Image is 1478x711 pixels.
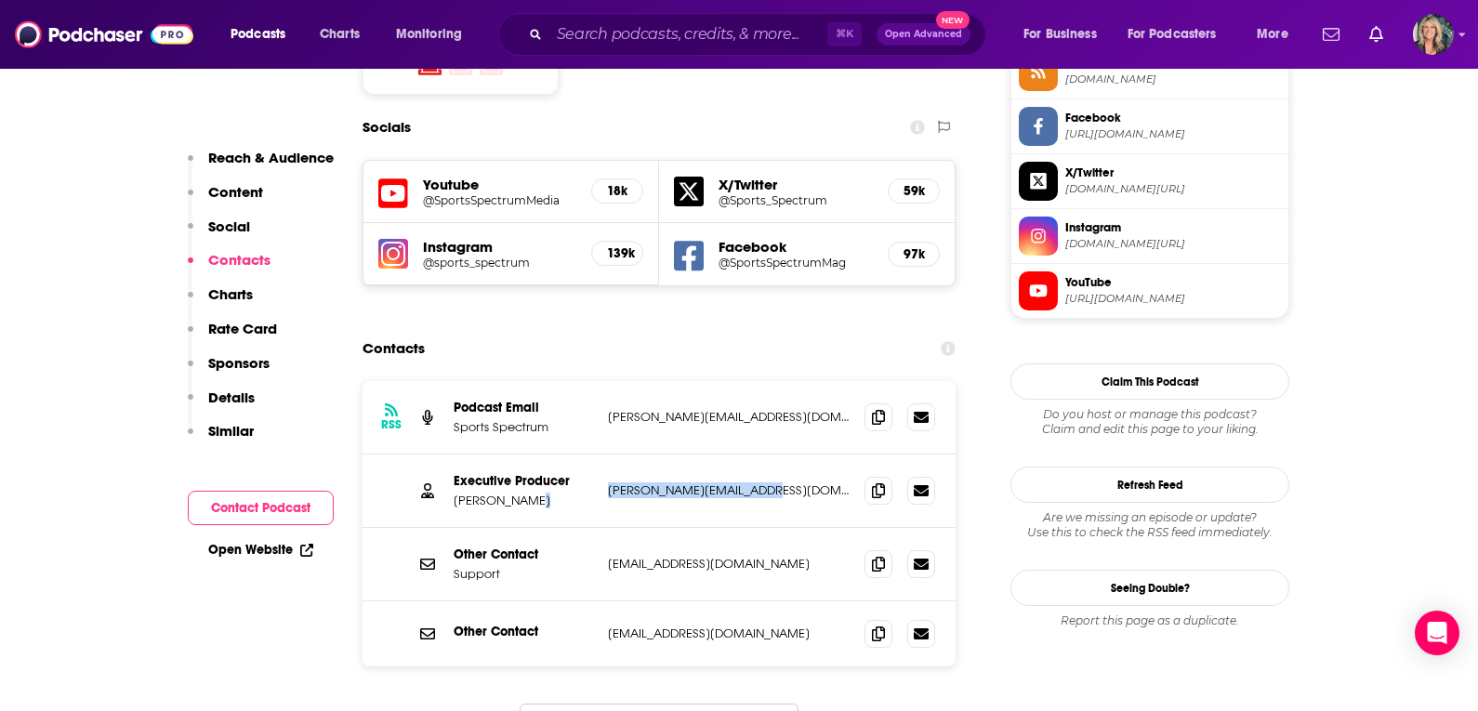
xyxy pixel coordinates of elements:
p: Details [208,388,255,406]
span: https://www.facebook.com/SportsSpectrumMag [1065,127,1281,141]
p: [PERSON_NAME] [454,493,593,508]
h3: RSS [381,417,402,432]
h2: Contacts [363,331,425,366]
h5: Facebook [719,238,873,256]
p: Rate Card [208,320,277,337]
span: X/Twitter [1065,165,1281,181]
button: Similar [188,422,254,456]
button: open menu [1115,20,1244,49]
span: New [936,11,970,29]
button: Contacts [188,251,271,285]
img: Podchaser - Follow, Share and Rate Podcasts [15,17,193,52]
p: Other Contact [454,624,593,639]
p: Executive Producer [454,473,593,489]
h5: X/Twitter [719,176,873,193]
a: X/Twitter[DOMAIN_NAME][URL] [1019,162,1281,201]
div: Open Intercom Messenger [1415,611,1459,655]
p: [EMAIL_ADDRESS][DOMAIN_NAME] [608,625,850,641]
button: Rate Card [188,320,277,354]
button: Charts [188,285,253,320]
button: open menu [383,20,486,49]
div: Report this page as a duplicate. [1010,613,1289,628]
p: Content [208,183,263,201]
p: [PERSON_NAME][EMAIL_ADDRESS][DOMAIN_NAME] [608,409,850,425]
span: For Podcasters [1128,21,1217,47]
p: Contacts [208,251,271,269]
img: User Profile [1413,14,1454,55]
h5: 59k [904,183,924,199]
div: Claim and edit this page to your liking. [1010,407,1289,437]
h5: 97k [904,246,924,262]
button: Social [188,217,250,252]
button: Refresh Feed [1010,467,1289,503]
span: ⌘ K [827,22,862,46]
span: https://www.youtube.com/@SportsSpectrumMedia [1065,292,1281,306]
div: Search podcasts, credits, & more... [516,13,1004,56]
a: Open Website [208,542,313,558]
span: Instagram [1065,219,1281,236]
a: Seeing Double? [1010,570,1289,606]
span: For Business [1023,21,1097,47]
a: Facebook[URL][DOMAIN_NAME] [1019,107,1281,146]
span: instagram.com/sports_spectrum [1065,237,1281,251]
p: Charts [208,285,253,303]
a: Charts [308,20,371,49]
span: twitter.com/Sports_Spectrum [1065,182,1281,196]
button: open menu [218,20,310,49]
p: Other Contact [454,546,593,562]
p: Similar [208,422,254,440]
span: More [1257,21,1288,47]
p: Support [454,566,593,582]
p: Podcast Email [454,400,593,415]
p: Reach & Audience [208,149,334,166]
a: RSS Feed[DOMAIN_NAME] [1019,52,1281,91]
h5: 139k [607,245,627,261]
button: Open AdvancedNew [877,23,970,46]
button: Show profile menu [1413,14,1454,55]
a: @SportsSpectrumMedia [423,193,576,207]
div: Are we missing an episode or update? Use this to check the RSS feed immediately. [1010,510,1289,540]
a: @Sports_Spectrum [719,193,873,207]
h5: Instagram [423,238,576,256]
button: Reach & Audience [188,149,334,183]
button: Content [188,183,263,217]
img: iconImage [378,239,408,269]
button: Details [188,388,255,423]
a: @sports_spectrum [423,256,576,270]
p: Social [208,217,250,235]
input: Search podcasts, credits, & more... [549,20,827,49]
span: Logged in as lisa.beech [1413,14,1454,55]
a: Instagram[DOMAIN_NAME][URL] [1019,217,1281,256]
h2: Socials [363,110,411,145]
button: Sponsors [188,354,270,388]
a: Show notifications dropdown [1315,19,1347,50]
a: Show notifications dropdown [1362,19,1391,50]
span: Charts [320,21,360,47]
a: @SportsSpectrumMag [719,256,873,270]
button: open menu [1010,20,1120,49]
span: Open Advanced [885,30,962,39]
span: Do you host or manage this podcast? [1010,407,1289,422]
span: Monitoring [396,21,462,47]
p: [PERSON_NAME][EMAIL_ADDRESS][DOMAIN_NAME] [608,482,850,498]
h5: Youtube [423,176,576,193]
button: Contact Podcast [188,491,334,525]
button: open menu [1244,20,1312,49]
span: Podcasts [231,21,285,47]
h5: 18k [607,183,627,199]
span: Facebook [1065,110,1281,126]
p: Sponsors [208,354,270,372]
p: [EMAIL_ADDRESS][DOMAIN_NAME] [608,556,850,572]
span: anchor.fm [1065,72,1281,86]
p: Sports Spectrum [454,419,593,435]
button: Claim This Podcast [1010,363,1289,400]
span: YouTube [1065,274,1281,291]
a: YouTube[URL][DOMAIN_NAME] [1019,271,1281,310]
